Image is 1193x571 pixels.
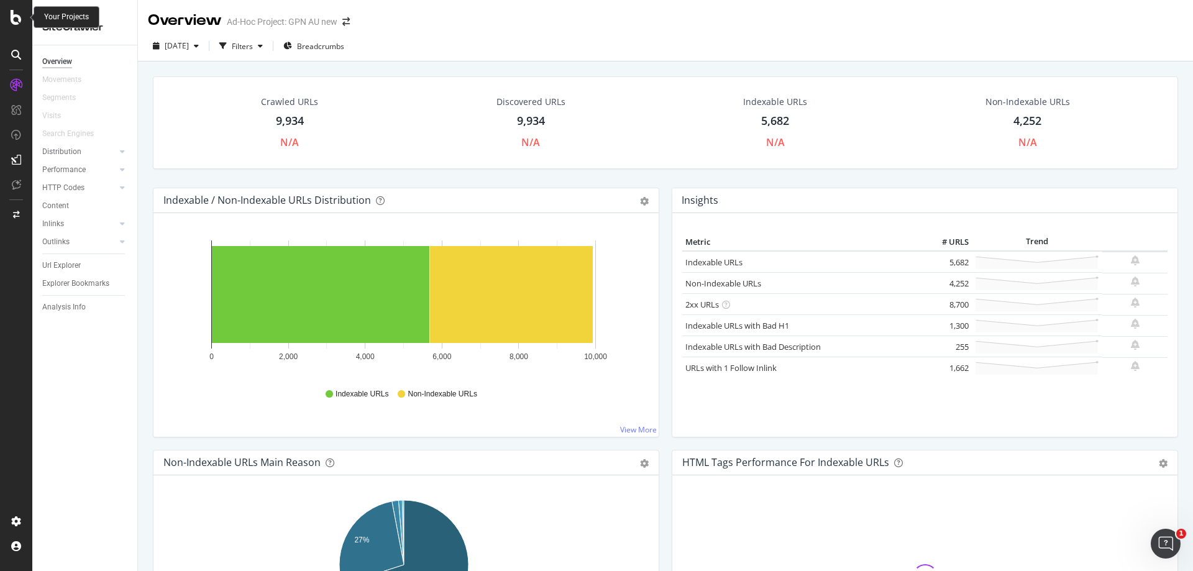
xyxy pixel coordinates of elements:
text: 0 [209,352,214,361]
td: 1,662 [922,357,972,378]
div: Your Projects [44,12,89,22]
a: Overview [42,55,129,68]
div: bell-plus [1131,319,1140,329]
td: 255 [922,336,972,357]
a: URLs with 1 Follow Inlink [685,362,777,373]
a: Indexable URLs with Bad H1 [685,320,789,331]
a: Indexable URLs with Bad Description [685,341,821,352]
div: 5,682 [761,113,789,129]
div: Analysis Info [42,301,86,314]
th: # URLS [922,233,972,252]
iframe: Intercom live chat [1151,529,1181,559]
div: gear [640,197,649,206]
a: Indexable URLs [685,257,743,268]
div: Content [42,199,69,212]
text: 8,000 [510,352,528,361]
div: Visits [42,109,61,122]
div: bell-plus [1131,340,1140,350]
div: Explorer Bookmarks [42,277,109,290]
div: Non-Indexable URLs [985,96,1070,108]
div: Overview [42,55,72,68]
text: 10,000 [584,352,607,361]
svg: A chart. [163,233,644,377]
div: Performance [42,163,86,176]
div: 9,934 [276,113,304,129]
div: Inlinks [42,217,64,231]
text: 27% [354,536,369,544]
div: Segments [42,91,76,104]
a: Non-Indexable URLs [685,278,761,289]
div: N/A [280,135,299,150]
span: 1 [1176,529,1186,539]
a: Search Engines [42,127,106,140]
a: Inlinks [42,217,116,231]
a: Performance [42,163,116,176]
td: 8,700 [922,294,972,315]
a: 2xx URLs [685,299,719,310]
div: gear [1159,459,1168,468]
th: Metric [682,233,922,252]
div: bell-plus [1131,298,1140,308]
button: Filters [214,36,268,56]
text: 4,000 [356,352,375,361]
div: N/A [1018,135,1037,150]
div: Overview [148,10,222,31]
div: Filters [232,41,253,52]
a: Outlinks [42,235,116,249]
td: 1,300 [922,315,972,336]
td: 4,252 [922,273,972,294]
div: Outlinks [42,235,70,249]
div: Crawled URLs [261,96,318,108]
div: N/A [521,135,540,150]
a: Segments [42,91,88,104]
div: Discovered URLs [496,96,565,108]
th: Trend [972,233,1102,252]
span: Indexable URLs [336,389,388,400]
div: 9,934 [517,113,545,129]
div: Non-Indexable URLs Main Reason [163,456,321,468]
div: Url Explorer [42,259,81,272]
div: Indexable URLs [743,96,807,108]
a: Url Explorer [42,259,129,272]
div: Indexable / Non-Indexable URLs Distribution [163,194,371,206]
div: Distribution [42,145,81,158]
span: Breadcrumbs [297,41,344,52]
a: Movements [42,73,94,86]
a: Content [42,199,129,212]
div: Movements [42,73,81,86]
div: bell-plus [1131,276,1140,286]
span: 2025 Sep. 9th [165,40,189,51]
a: Distribution [42,145,116,158]
a: HTTP Codes [42,181,116,194]
a: Visits [42,109,73,122]
a: Explorer Bookmarks [42,277,129,290]
td: 5,682 [922,251,972,273]
div: HTTP Codes [42,181,85,194]
div: 4,252 [1013,113,1041,129]
text: 6,000 [432,352,451,361]
a: Analysis Info [42,301,129,314]
div: Search Engines [42,127,94,140]
div: N/A [766,135,785,150]
div: Ad-Hoc Project: GPN AU new [227,16,337,28]
button: [DATE] [148,36,204,56]
span: Non-Indexable URLs [408,389,477,400]
div: bell-plus [1131,361,1140,371]
div: HTML Tags Performance for Indexable URLs [682,456,889,468]
h4: Insights [682,192,718,209]
div: arrow-right-arrow-left [342,17,350,26]
div: gear [640,459,649,468]
button: Breadcrumbs [278,36,349,56]
a: View More [620,424,657,435]
text: 2,000 [279,352,298,361]
div: bell-plus [1131,255,1140,265]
